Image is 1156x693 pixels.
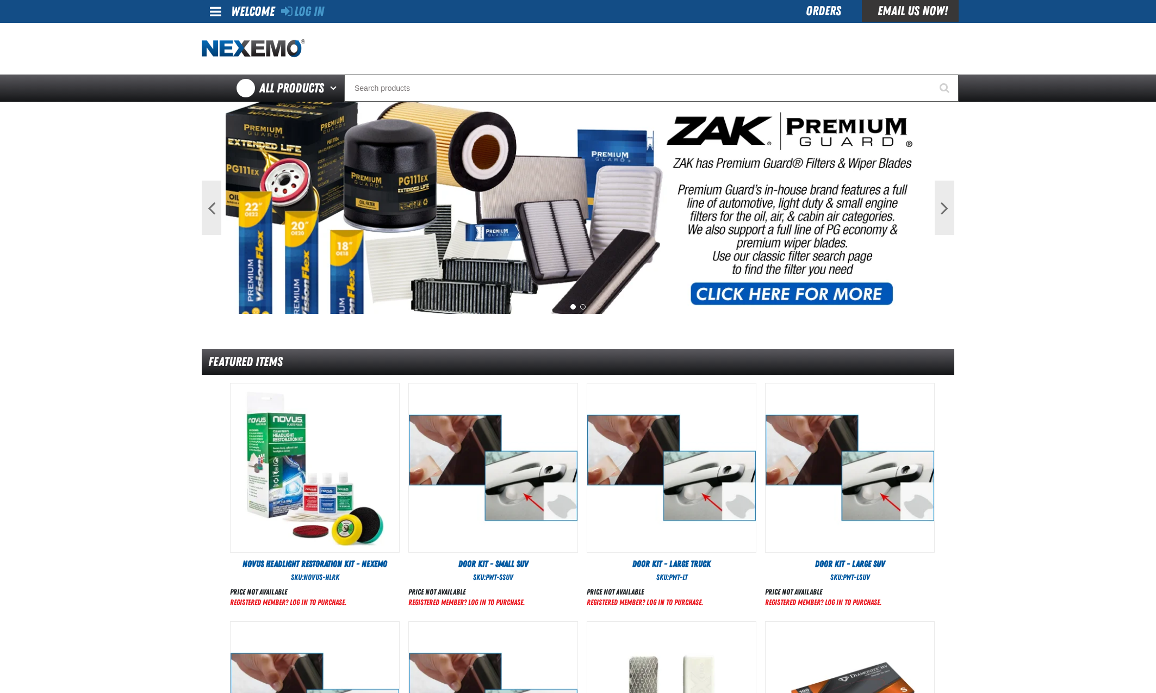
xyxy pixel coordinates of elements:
div: SKU: [587,572,756,583]
img: Door Kit - Large SUV [766,383,934,552]
img: Door Kit - Large Truck [587,383,756,552]
div: Price not available [765,587,881,597]
div: SKU: [765,572,935,583]
a: Registered Member? Log In to purchase. [765,598,881,607]
div: Featured Items [202,349,954,375]
div: Price not available [408,587,525,597]
img: Door Kit - Small SUV [409,383,577,552]
a: Registered Member? Log In to purchase. [230,598,346,607]
: View Details of the Door Kit - Large SUV [766,383,934,552]
div: SKU: [408,572,578,583]
span: PWT-LT [669,573,687,581]
img: Novus Headlight Restoration Kit - Nexemo [231,383,399,552]
a: Door Kit - Large Truck [587,558,756,570]
span: PWT-LSUV [843,573,870,581]
a: Novus Headlight Restoration Kit - Nexemo [230,558,400,570]
a: Registered Member? Log In to purchase. [408,598,525,607]
div: Price not available [587,587,703,597]
div: SKU: [230,572,400,583]
button: Next [935,181,954,235]
input: Search [344,75,959,102]
button: 1 of 2 [570,304,576,310]
img: Nexemo logo [202,39,305,58]
button: Open All Products pages [326,75,344,102]
button: 2 of 2 [580,304,586,310]
span: NOVUS-HLRK [303,573,339,581]
span: PWT-SSUV [486,573,513,581]
button: Start Searching [931,75,959,102]
img: PG Filters & Wipers [226,102,930,314]
: View Details of the Door Kit - Large Truck [587,383,756,552]
a: Door Kit - Large SUV [765,558,935,570]
span: All Products [259,78,324,98]
span: Door Kit - Large SUV [815,559,885,569]
div: Price not available [230,587,346,597]
button: Previous [202,181,221,235]
: View Details of the Novus Headlight Restoration Kit - Nexemo [231,383,399,552]
span: Door Kit - Small SUV [458,559,529,569]
a: Door Kit - Small SUV [408,558,578,570]
a: Log In [281,4,324,19]
a: Registered Member? Log In to purchase. [587,598,703,607]
: View Details of the Door Kit - Small SUV [409,383,577,552]
span: Novus Headlight Restoration Kit - Nexemo [243,559,387,569]
span: Door Kit - Large Truck [632,559,711,569]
